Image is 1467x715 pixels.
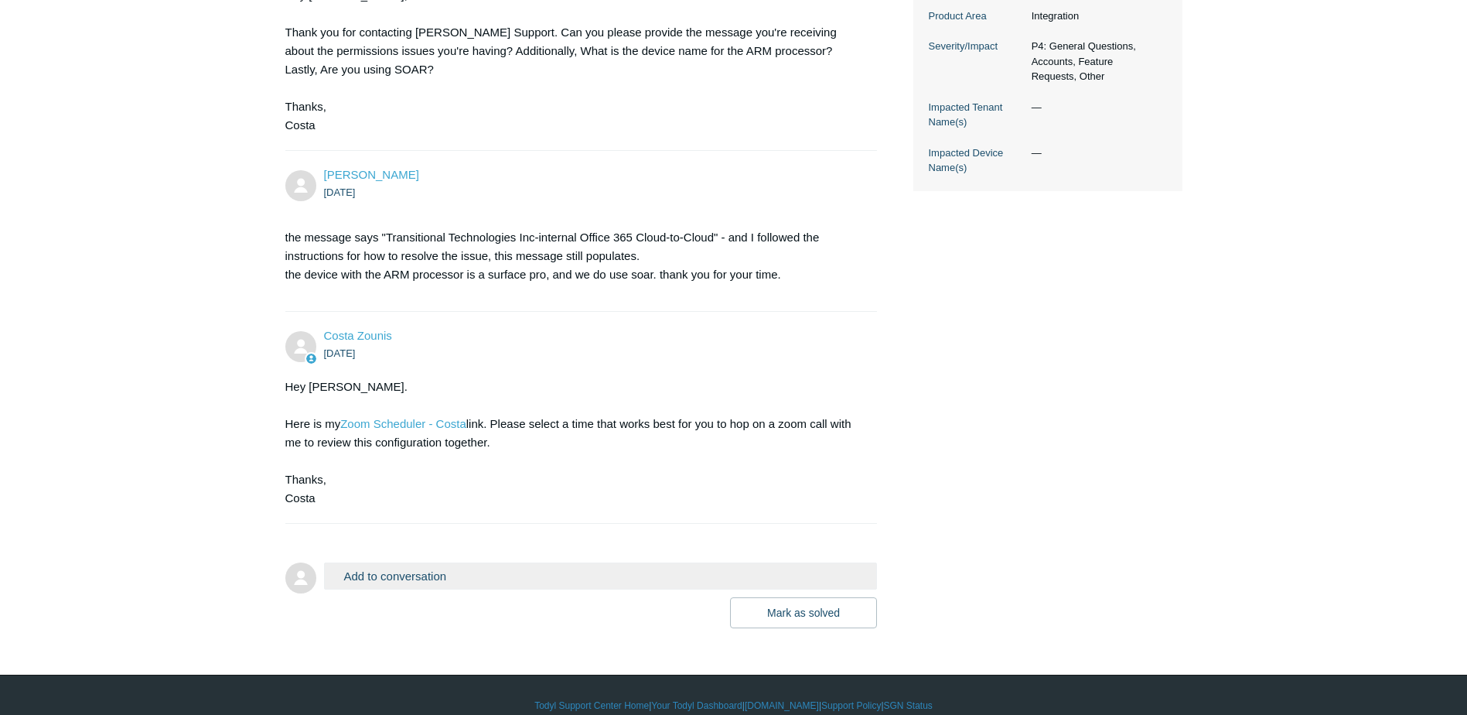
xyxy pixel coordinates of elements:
dt: Severity/Impact [929,39,1024,54]
a: Costa Zounis [324,329,392,342]
dd: — [1024,145,1167,161]
a: Zoom Scheduler - Costa [340,417,466,430]
a: [DOMAIN_NAME] [745,699,819,713]
a: Your Todyl Dashboard [651,699,742,713]
dd: — [1024,100,1167,115]
button: Add to conversation [324,563,878,590]
a: SGN Status [884,699,933,713]
dt: Impacted Device Name(s) [929,145,1024,176]
button: Mark as solved [730,597,877,628]
dd: Integration [1024,9,1167,24]
p: the message says "Transitional Technologies Inc-internal Office 365 Cloud-to-Cloud" - and I follo... [285,228,862,284]
dt: Product Area [929,9,1024,24]
div: Hey [PERSON_NAME]. Here is my link. Please select a time that works best for you to hop on a zoom... [285,378,862,508]
a: [PERSON_NAME] [324,168,419,181]
dt: Impacted Tenant Name(s) [929,100,1024,130]
a: Todyl Support Center Home [534,699,649,713]
dd: P4: General Questions, Accounts, Feature Requests, Other [1024,39,1167,84]
span: Alic Russell [324,168,419,181]
time: 09/12/2025, 10:16 [324,347,356,359]
div: | | | | [285,699,1182,713]
time: 09/12/2025, 08:11 [324,186,356,198]
a: Support Policy [821,699,881,713]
